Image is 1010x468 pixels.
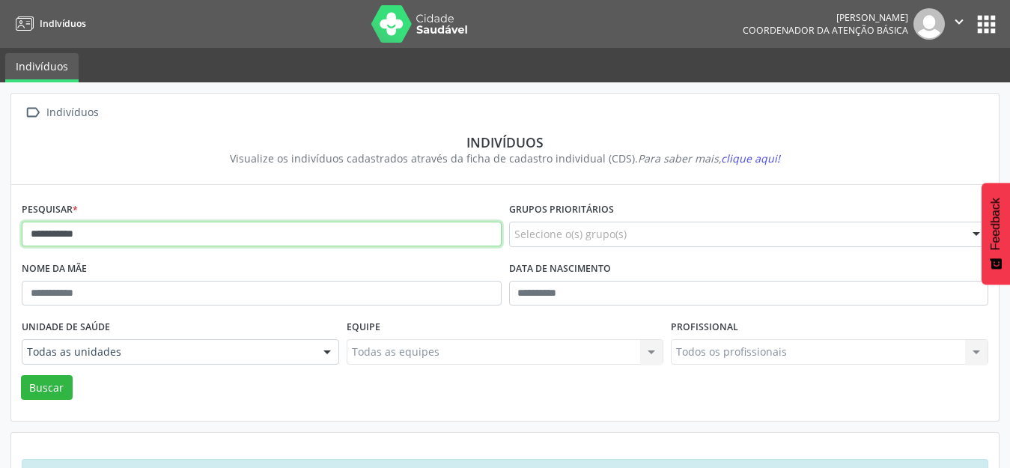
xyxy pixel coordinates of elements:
[22,316,110,339] label: Unidade de saúde
[32,151,978,166] div: Visualize os indivíduos cadastrados através da ficha de cadastro individual (CDS).
[27,344,308,359] span: Todas as unidades
[721,151,780,165] span: clique aqui!
[509,198,614,222] label: Grupos prioritários
[514,226,627,242] span: Selecione o(s) grupo(s)
[22,102,101,124] a:  Indivíduos
[638,151,780,165] i: Para saber mais,
[671,316,738,339] label: Profissional
[22,198,78,222] label: Pesquisar
[509,258,611,281] label: Data de nascimento
[951,13,967,30] i: 
[43,102,101,124] div: Indivíduos
[22,102,43,124] i: 
[982,183,1010,285] button: Feedback - Mostrar pesquisa
[913,8,945,40] img: img
[743,24,908,37] span: Coordenador da Atenção Básica
[32,134,978,151] div: Indivíduos
[5,53,79,82] a: Indivíduos
[743,11,908,24] div: [PERSON_NAME]
[40,17,86,30] span: Indivíduos
[21,375,73,401] button: Buscar
[10,11,86,36] a: Indivíduos
[945,8,973,40] button: 
[989,198,1003,250] span: Feedback
[22,258,87,281] label: Nome da mãe
[347,316,380,339] label: Equipe
[973,11,1000,37] button: apps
